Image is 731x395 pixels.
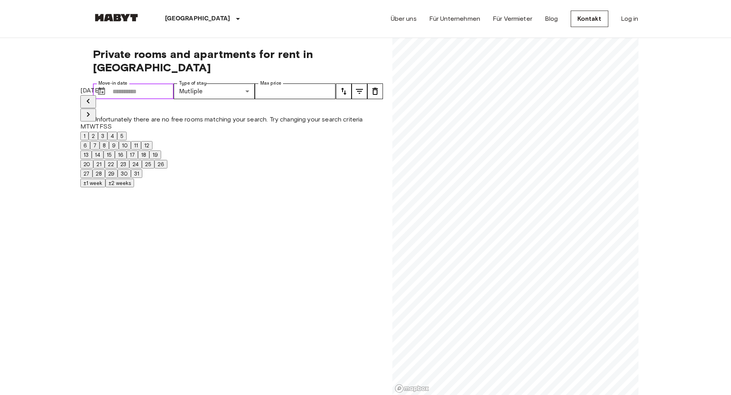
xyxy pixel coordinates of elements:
[395,384,429,393] a: Mapbox logo
[571,11,608,27] a: Kontakt
[89,132,98,140] button: 2
[149,150,161,159] button: 19
[154,160,167,169] button: 26
[107,132,117,140] button: 4
[100,141,109,150] button: 8
[119,141,131,150] button: 10
[174,83,255,99] div: Mutliple
[80,123,86,130] span: Monday
[127,150,138,159] button: 17
[80,141,90,150] button: 6
[80,160,93,169] button: 20
[80,109,96,121] button: Next month
[129,160,142,169] button: 24
[429,14,480,24] a: Für Unternehmen
[391,14,417,24] a: Über uns
[118,169,131,178] button: 30
[545,14,558,24] a: Blog
[95,123,99,130] span: Thursday
[131,141,141,150] button: 11
[141,141,152,150] button: 12
[138,150,149,159] button: 18
[117,160,129,169] button: 23
[98,80,127,87] label: Move-in date
[115,150,127,159] button: 16
[621,14,638,24] a: Log in
[98,132,107,140] button: 3
[80,169,93,178] button: 27
[93,47,383,74] span: Private rooms and apartments for rent in [GEOGRAPHIC_DATA]
[80,179,105,187] button: ±1 week
[105,169,118,178] button: 29
[352,83,367,99] button: tune
[93,160,105,169] button: 21
[103,123,107,130] span: Saturday
[105,179,134,187] button: ±2 weeks
[86,123,90,130] span: Tuesday
[107,123,112,130] span: Sunday
[93,14,140,22] img: Habyt
[260,80,281,87] label: Max price
[93,115,383,124] p: Unfortunately there are no free rooms matching your search. Try changing your search criteria
[90,141,100,150] button: 7
[142,160,154,169] button: 25
[105,160,117,169] button: 22
[179,80,207,87] label: Type of stay
[80,150,92,159] button: 13
[493,14,532,24] a: Für Vermieter
[92,150,103,159] button: 14
[131,169,142,178] button: 31
[367,83,383,99] button: tune
[117,132,127,140] button: 5
[165,14,230,24] p: [GEOGRAPHIC_DATA]
[80,86,167,95] div: [DATE]
[336,83,352,99] button: tune
[80,95,96,108] button: Previous month
[80,132,89,140] button: 1
[109,141,119,150] button: 9
[80,178,167,188] div: Move In Flexibility
[103,150,115,159] button: 15
[100,123,103,130] span: Friday
[93,169,105,178] button: 28
[90,123,95,130] span: Wednesday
